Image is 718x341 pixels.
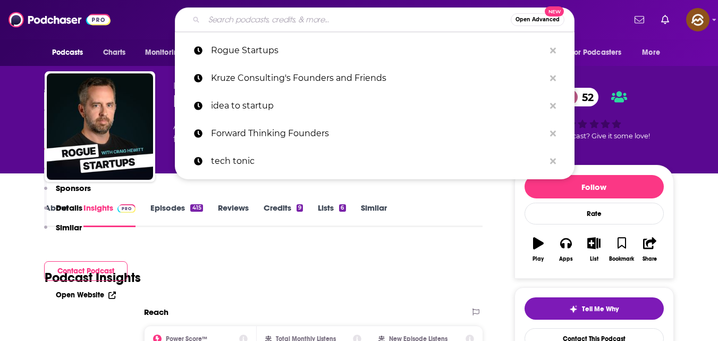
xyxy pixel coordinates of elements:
span: Good podcast? Give it some love! [538,132,650,140]
p: Kruze Consulting's Founders and Friends [211,64,545,92]
a: Charts [96,43,132,63]
div: Rate [525,203,664,224]
div: List [590,256,598,262]
p: Rogue Startups [211,37,545,64]
button: open menu [138,43,197,63]
a: Similar [361,203,387,227]
img: Rogue Startups [47,73,153,180]
div: 6 [339,204,345,212]
span: Logged in as hey85204 [686,8,709,31]
button: open menu [564,43,637,63]
button: Play [525,230,552,269]
a: Lists6 [318,203,345,227]
button: Apps [552,230,580,269]
a: Episodes415 [150,203,202,227]
div: Share [643,256,657,262]
a: 52 [561,88,599,106]
a: Kruze Consulting's Founders and Friends [175,64,575,92]
button: Show profile menu [686,8,709,31]
button: Details [44,203,82,222]
span: Tell Me Why [582,305,619,313]
div: 52Good podcast? Give it some love! [514,81,674,147]
button: Bookmark [608,230,636,269]
button: Open AdvancedNew [511,13,564,26]
a: tech tonic [175,147,575,175]
img: tell me why sparkle [569,305,578,313]
a: Show notifications dropdown [657,11,673,29]
p: Similar [56,222,82,232]
a: idea to startup [175,92,575,120]
div: Bookmark [609,256,634,262]
span: For Podcasters [571,45,622,60]
div: Search podcasts, credits, & more... [175,7,575,32]
a: Rogue Startups [175,37,575,64]
a: Open Website [56,290,116,300]
span: New [545,6,564,16]
p: idea to startup [211,92,545,120]
span: RogueStartups [173,81,240,91]
a: Show notifications dropdown [630,11,648,29]
button: Follow [525,175,664,198]
img: User Profile [686,8,709,31]
span: Monitoring [145,45,183,60]
p: Details [56,203,82,213]
div: 9 [297,204,303,212]
div: Play [533,256,544,262]
a: Forward Thinking Founders [175,120,575,147]
p: tech tonic [211,147,545,175]
button: open menu [45,43,97,63]
span: More [642,45,660,60]
p: Forward Thinking Founders [211,120,545,147]
span: Podcasts [52,45,83,60]
button: Similar [44,222,82,242]
img: Podchaser - Follow, Share and Rate Podcasts [9,10,111,30]
span: Open Advanced [516,17,560,22]
button: tell me why sparkleTell Me Why [525,297,664,320]
button: open menu [635,43,673,63]
a: Credits9 [264,203,303,227]
a: Reviews [218,203,249,227]
button: List [580,230,607,269]
span: featuring [173,133,412,146]
h2: Reach [144,307,168,317]
div: 415 [190,204,202,212]
div: Apps [559,256,573,262]
button: Share [636,230,663,269]
span: 52 [571,88,599,106]
input: Search podcasts, credits, & more... [204,11,511,28]
button: Contact Podcast [44,261,128,281]
div: A weekly podcast [173,120,412,146]
span: Charts [103,45,126,60]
